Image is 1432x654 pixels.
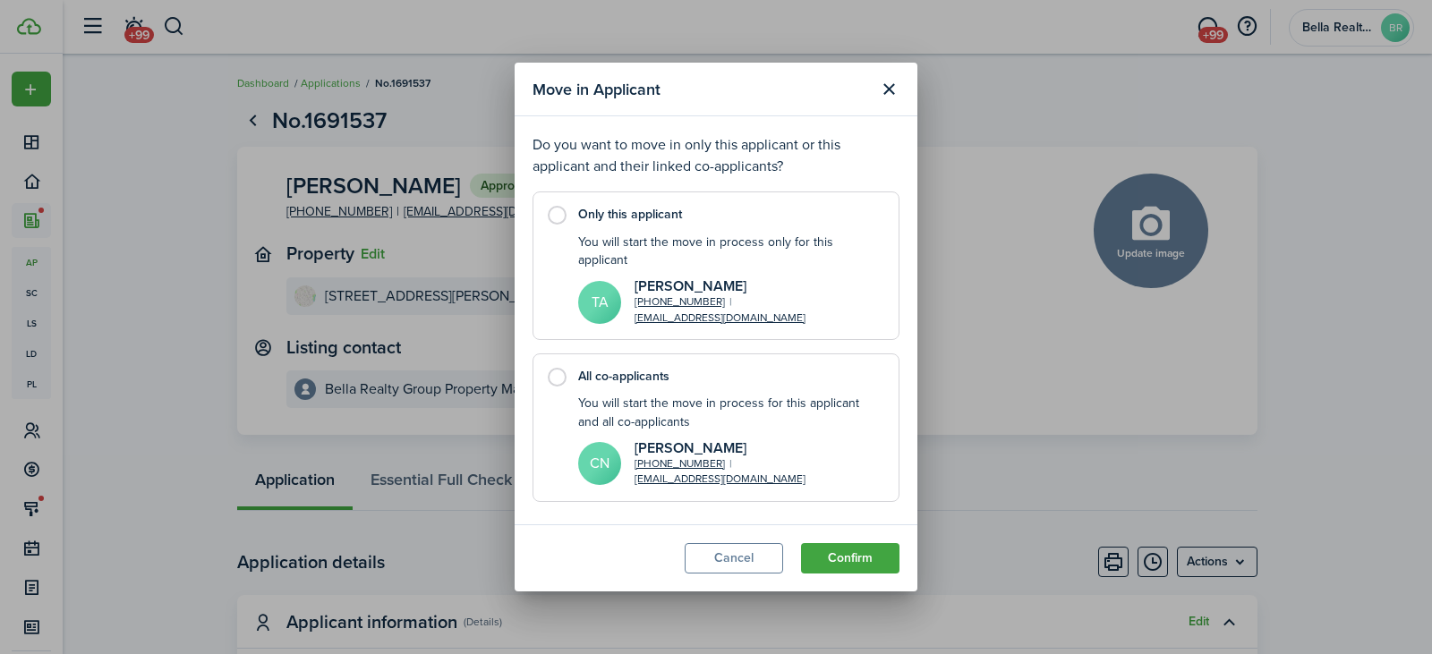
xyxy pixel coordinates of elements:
h2: Colin Neef [635,440,858,456]
div: You will start the move in process only for this applicant [578,234,881,270]
modal-title: Move in Applicant [533,72,869,106]
control-radio-card-title: All co-applicants [578,368,881,386]
a: [PHONE_NUMBER] [635,456,725,471]
h2: Tobias Angott [635,278,858,294]
button: Close modal [874,74,904,105]
a: [PHONE_NUMBER] [635,294,725,310]
a: [EMAIL_ADDRESS][DOMAIN_NAME] [635,471,805,487]
div: You will start the move in process for this applicant and all co-applicants [578,395,881,431]
button: Confirm [801,543,899,573]
avatar-text: CN [578,442,621,485]
avatar-text: TA [578,281,621,324]
button: Cancel [685,543,783,573]
p: Do you want to move in only this applicant or this applicant and their linked co-applicants? [533,134,899,177]
a: [EMAIL_ADDRESS][DOMAIN_NAME] [635,310,805,326]
control-radio-card-title: Only this applicant [578,206,881,224]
